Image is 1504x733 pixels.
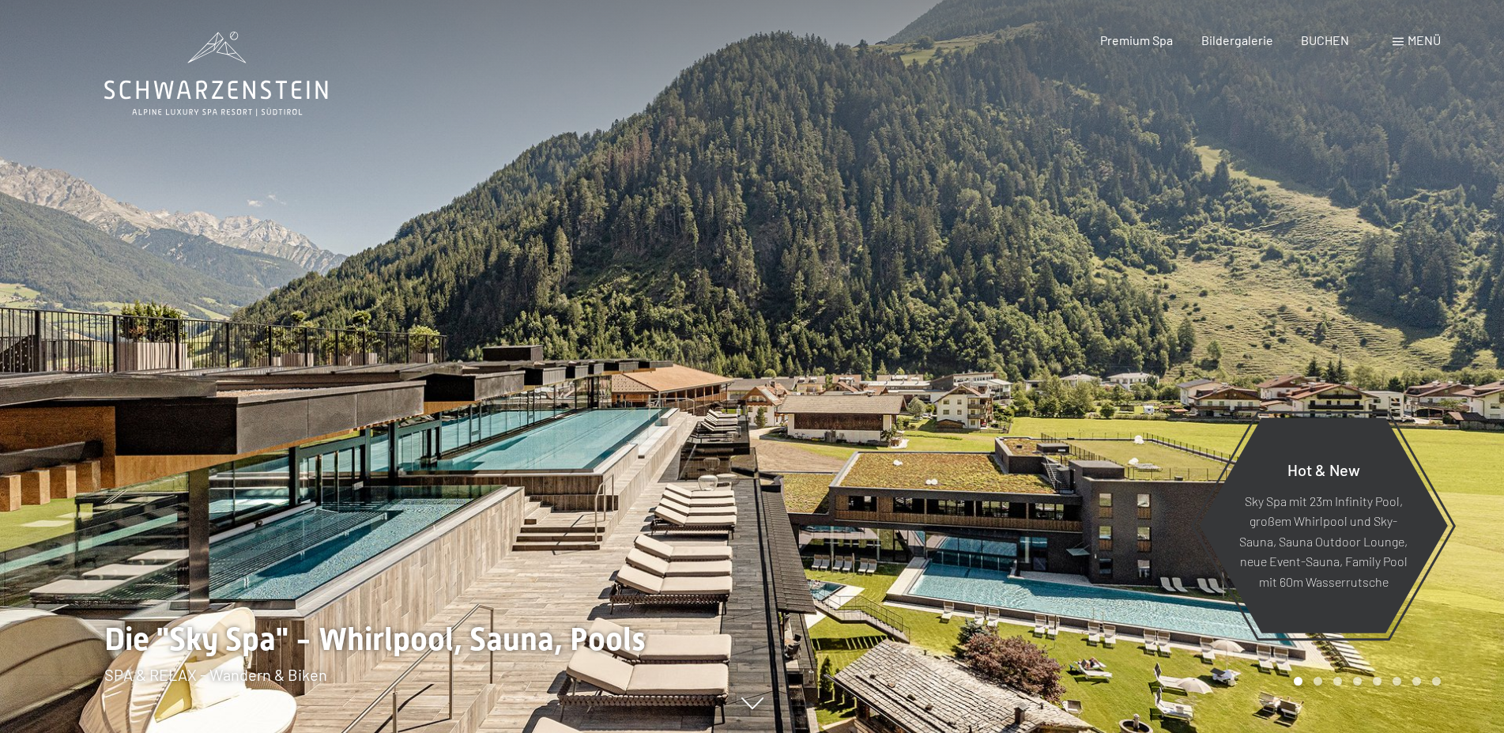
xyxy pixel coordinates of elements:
div: Carousel Page 6 [1393,677,1401,686]
span: Menü [1408,32,1441,47]
div: Carousel Page 4 [1353,677,1362,686]
div: Carousel Page 5 [1373,677,1381,686]
div: Carousel Page 8 [1432,677,1441,686]
div: Carousel Page 7 [1412,677,1421,686]
a: BUCHEN [1301,32,1349,47]
a: Bildergalerie [1201,32,1273,47]
div: Carousel Page 1 (Current Slide) [1294,677,1302,686]
p: Sky Spa mit 23m Infinity Pool, großem Whirlpool und Sky-Sauna, Sauna Outdoor Lounge, neue Event-S... [1238,490,1409,591]
div: Carousel Page 3 [1333,677,1342,686]
a: Hot & New Sky Spa mit 23m Infinity Pool, großem Whirlpool und Sky-Sauna, Sauna Outdoor Lounge, ne... [1198,417,1449,634]
span: Hot & New [1287,459,1360,478]
div: Carousel Pagination [1288,677,1441,686]
div: Carousel Page 2 [1314,677,1322,686]
a: Premium Spa [1100,32,1173,47]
